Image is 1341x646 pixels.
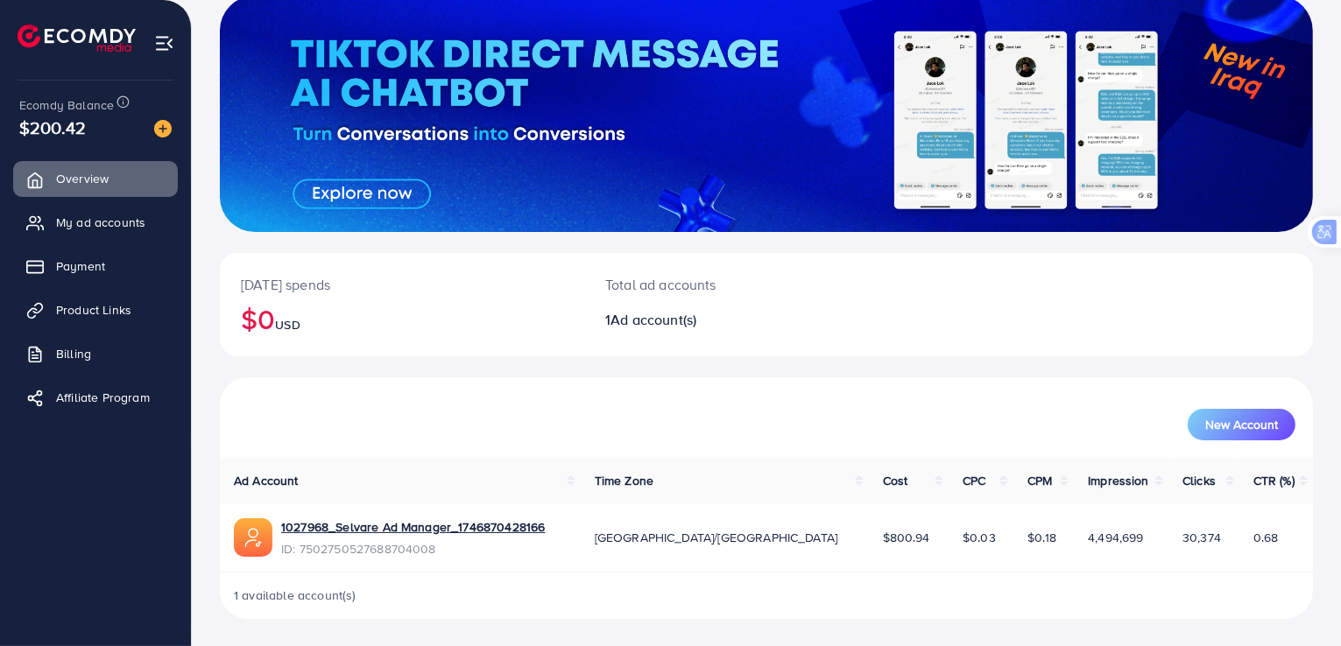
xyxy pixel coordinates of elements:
a: 1027968_Selvare Ad Manager_1746870428166 [281,518,545,536]
span: CTR (%) [1253,472,1295,489]
span: Time Zone [595,472,653,489]
h2: 1 [605,312,836,328]
span: 30,374 [1182,529,1221,546]
span: Product Links [56,301,131,319]
span: $200.42 [19,115,86,140]
span: $0.03 [963,529,996,546]
span: $0.18 [1027,529,1056,546]
span: Ad Account [234,472,299,489]
a: Affiliate Program [13,380,178,415]
button: New Account [1188,409,1295,440]
p: [DATE] spends [241,274,563,295]
a: Payment [13,249,178,284]
a: Product Links [13,292,178,327]
span: My ad accounts [56,214,145,231]
a: Billing [13,336,178,371]
h2: $0 [241,302,563,335]
span: Payment [56,257,105,275]
span: $800.94 [883,529,930,546]
span: Affiliate Program [56,389,150,406]
span: [GEOGRAPHIC_DATA]/[GEOGRAPHIC_DATA] [595,529,838,546]
span: Cost [883,472,908,489]
span: Overview [56,170,109,187]
span: CPC [963,472,985,489]
span: 1 available account(s) [234,586,356,604]
span: Clicks [1182,472,1216,489]
p: Total ad accounts [605,274,836,295]
iframe: Chat [1267,567,1328,633]
span: ID: 7502750527688704008 [281,540,545,558]
span: CPM [1027,472,1052,489]
span: USD [275,316,300,334]
a: Overview [13,161,178,196]
span: New Account [1205,418,1278,431]
img: image [154,120,172,137]
span: Ad account(s) [611,310,696,329]
span: Impression [1088,472,1149,489]
span: Billing [56,345,91,362]
img: ic-ads-acc.e4c84228.svg [234,518,272,557]
span: Ecomdy Balance [19,96,114,114]
img: logo [18,25,136,52]
span: 0.68 [1253,529,1279,546]
span: 4,494,699 [1088,529,1143,546]
a: My ad accounts [13,205,178,240]
img: menu [154,33,174,53]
